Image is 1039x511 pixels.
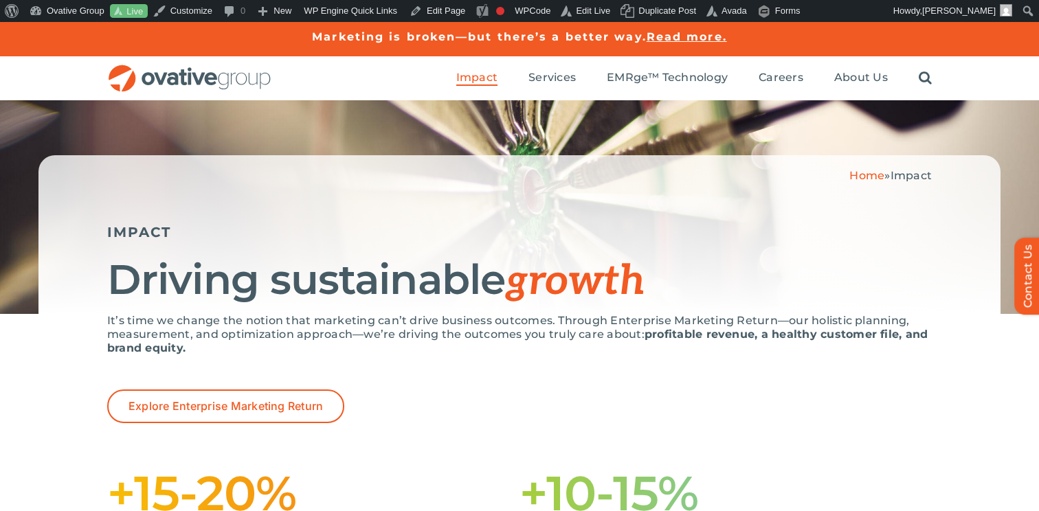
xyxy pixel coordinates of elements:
[647,30,727,43] a: Read more.
[456,71,498,86] a: Impact
[607,71,728,86] a: EMRge™ Technology
[312,30,647,43] a: Marketing is broken—but there’s a better way.
[919,71,932,86] a: Search
[528,71,576,86] a: Services
[456,56,932,100] nav: Menu
[849,169,884,182] a: Home
[129,400,323,413] span: Explore Enterprise Marketing Return
[107,258,932,304] h1: Driving sustainable
[922,5,996,16] span: [PERSON_NAME]
[107,63,272,76] a: OG_Full_horizontal_RGB
[759,71,803,84] span: Careers
[107,389,344,423] a: Explore Enterprise Marketing Return
[891,169,932,182] span: Impact
[505,257,645,306] span: growth
[107,328,928,354] strong: profitable revenue, a healthy customer file, and brand equity.
[607,71,728,84] span: EMRge™ Technology
[834,71,888,86] a: About Us
[456,71,498,84] span: Impact
[110,4,148,19] a: Live
[528,71,576,84] span: Services
[496,7,504,15] div: Focus keyphrase not set
[107,224,932,240] h5: IMPACT
[834,71,888,84] span: About Us
[849,169,932,182] span: »
[107,314,932,355] p: It’s time we change the notion that marketing can’t drive business outcomes. Through Enterprise M...
[759,71,803,86] a: Careers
